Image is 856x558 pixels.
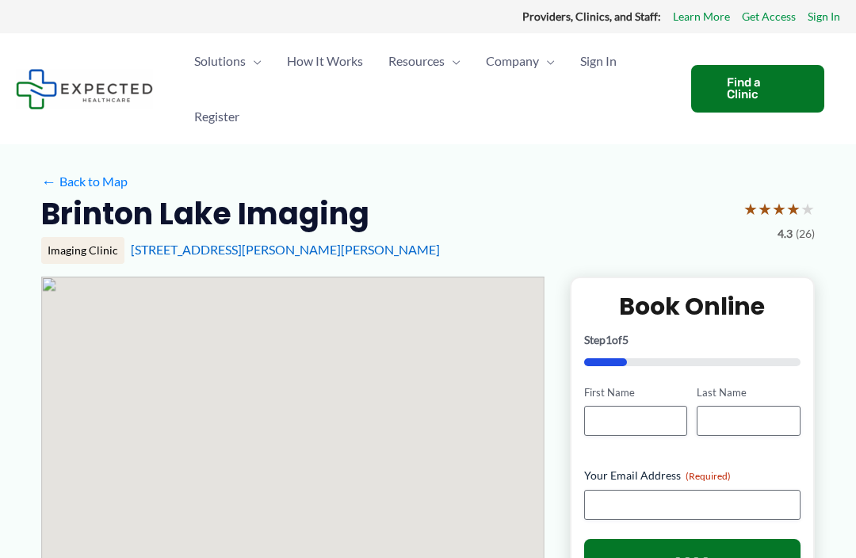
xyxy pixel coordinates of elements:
label: Last Name [697,385,801,400]
a: Get Access [742,6,796,27]
label: Your Email Address [584,468,801,483]
span: Menu Toggle [445,33,460,89]
span: ★ [786,194,801,224]
span: 5 [622,333,629,346]
span: Menu Toggle [539,33,555,89]
a: Learn More [673,6,730,27]
span: (Required) [686,470,731,482]
span: Solutions [194,33,246,89]
span: Menu Toggle [246,33,262,89]
a: Sign In [567,33,629,89]
div: Imaging Clinic [41,237,124,264]
span: ★ [772,194,786,224]
label: First Name [584,385,688,400]
a: Find a Clinic [691,65,824,113]
a: CompanyMenu Toggle [473,33,567,89]
span: ★ [743,194,758,224]
h2: Book Online [584,291,801,322]
span: ← [41,174,56,189]
a: Sign In [808,6,840,27]
span: Resources [388,33,445,89]
a: Register [182,89,252,144]
span: Register [194,89,239,144]
a: [STREET_ADDRESS][PERSON_NAME][PERSON_NAME] [131,242,440,257]
p: Step of [584,334,801,346]
span: 4.3 [778,224,793,244]
img: Expected Healthcare Logo - side, dark font, small [16,69,153,109]
span: How It Works [287,33,363,89]
h2: Brinton Lake Imaging [41,194,369,233]
span: Sign In [580,33,617,89]
a: ←Back to Map [41,170,128,193]
a: SolutionsMenu Toggle [182,33,274,89]
span: ★ [801,194,815,224]
strong: Providers, Clinics, and Staff: [522,10,661,23]
span: ★ [758,194,772,224]
span: (26) [796,224,815,244]
span: 1 [606,333,612,346]
nav: Primary Site Navigation [182,33,675,144]
a: ResourcesMenu Toggle [376,33,473,89]
span: Company [486,33,539,89]
a: How It Works [274,33,376,89]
